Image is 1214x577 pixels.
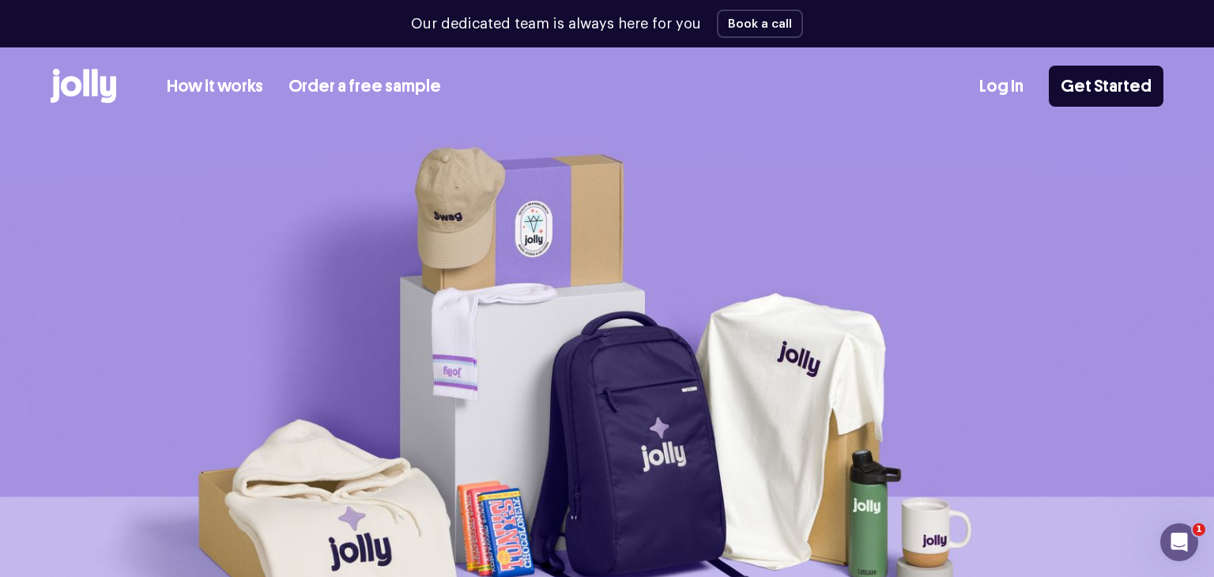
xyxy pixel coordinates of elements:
[167,74,263,100] a: How it works
[717,9,803,38] button: Book a call
[1193,523,1205,536] span: 1
[979,74,1024,100] a: Log In
[288,74,441,100] a: Order a free sample
[1049,66,1163,107] a: Get Started
[411,13,701,35] p: Our dedicated team is always here for you
[1160,523,1198,561] iframe: Intercom live chat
